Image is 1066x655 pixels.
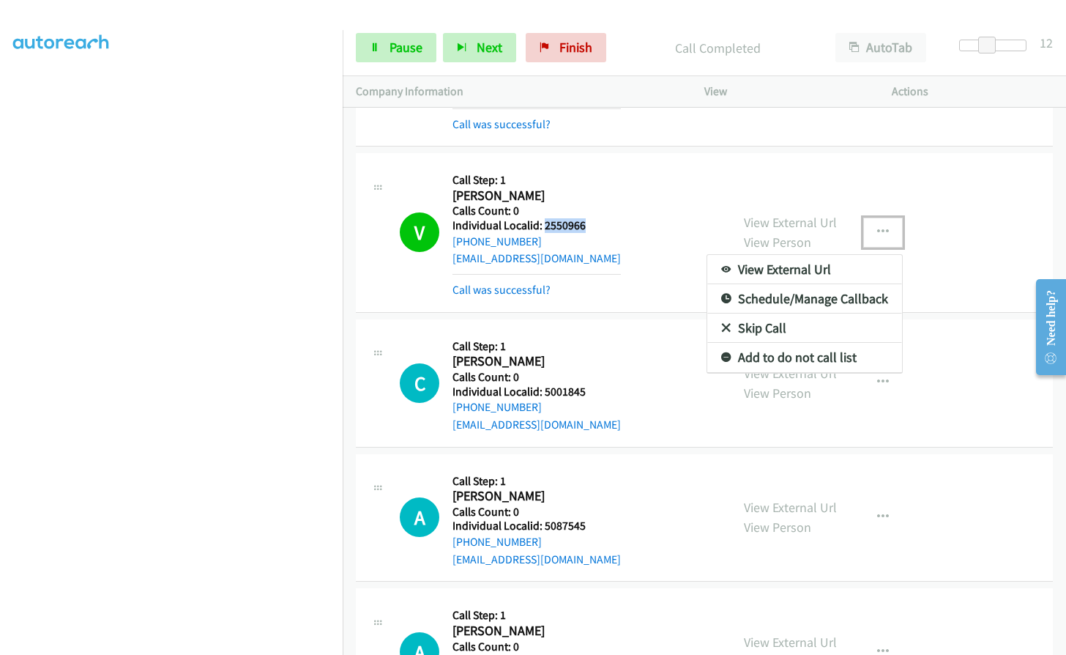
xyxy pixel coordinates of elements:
div: The call is yet to be attempted [400,497,439,537]
a: Skip Call [707,314,902,343]
iframe: Resource Center [1024,269,1066,385]
div: The call is yet to be attempted [400,363,439,403]
h1: C [400,363,439,403]
a: Schedule/Manage Callback [707,284,902,314]
a: View External Url [707,255,902,284]
h1: A [400,497,439,537]
a: Add to do not call list [707,343,902,372]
